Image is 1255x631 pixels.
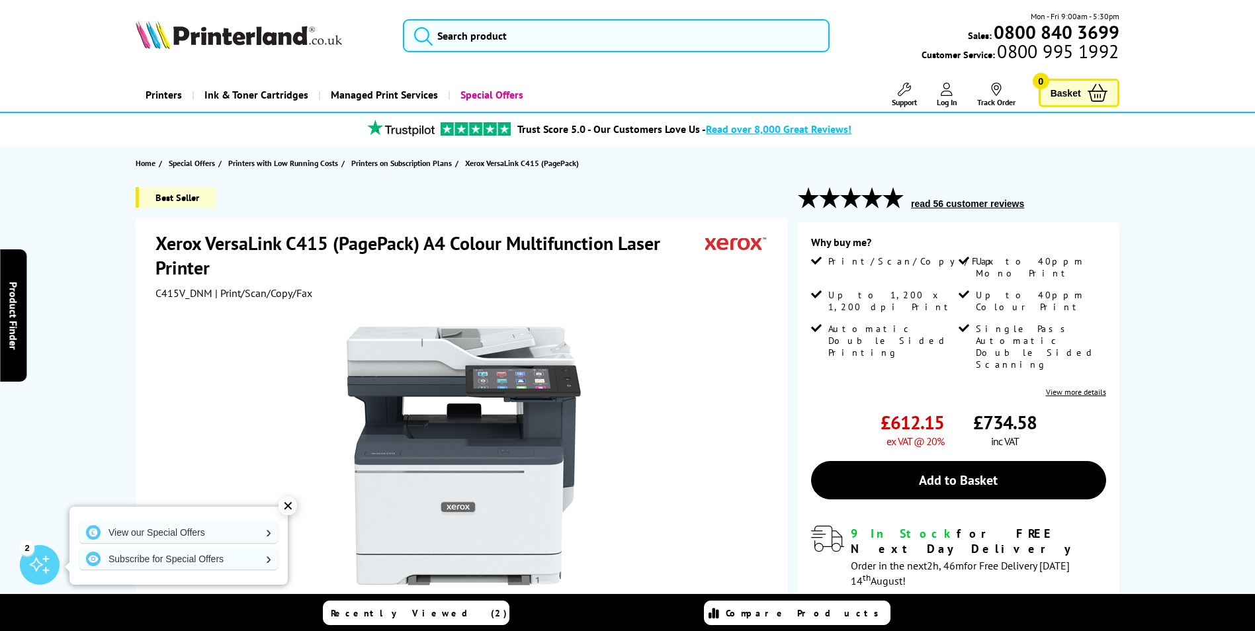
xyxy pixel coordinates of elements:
[992,26,1119,38] a: 0800 840 3699
[403,19,830,52] input: Search product
[892,83,917,107] a: Support
[976,255,1103,279] span: Up to 40ppm Mono Print
[811,235,1106,255] div: Why buy me?
[351,156,455,170] a: Printers on Subscription Plans
[1039,79,1119,107] a: Basket 0
[892,97,917,107] span: Support
[136,156,159,170] a: Home
[136,156,155,170] span: Home
[1051,84,1081,102] span: Basket
[977,83,1016,107] a: Track Order
[995,45,1119,58] span: 0800 995 1992
[706,122,851,136] span: Read over 8,000 Great Reviews!
[828,255,998,267] span: Print/Scan/Copy/Fax
[1033,73,1049,89] span: 0
[136,78,192,112] a: Printers
[517,122,851,136] a: Trust Score 5.0 - Our Customers Love Us -Read over 8,000 Great Reviews!
[192,78,318,112] a: Ink & Toner Cartridges
[204,78,308,112] span: Ink & Toner Cartridges
[136,20,386,52] a: Printerland Logo
[726,607,886,619] span: Compare Products
[937,83,957,107] a: Log In
[976,289,1103,313] span: Up to 40ppm Colour Print
[976,323,1103,370] span: Single Pass Automatic Double Sided Scanning
[927,559,964,572] span: 2h, 46m
[705,231,766,255] img: Xerox
[863,571,871,583] sup: th
[991,435,1019,448] span: inc VAT
[136,187,216,208] span: Best Seller
[937,97,957,107] span: Log In
[851,559,1070,587] span: Order in the next for Free Delivery [DATE] 14 August!
[351,156,452,170] span: Printers on Subscription Plans
[1046,387,1106,397] a: View more details
[279,497,297,515] div: ✕
[79,548,278,569] a: Subscribe for Special Offers
[318,78,448,112] a: Managed Print Services
[465,158,579,168] span: Xerox VersaLink C415 (PagePack)
[215,286,312,300] span: | Print/Scan/Copy/Fax
[887,435,944,448] span: ex VAT @ 20%
[811,526,1106,587] div: modal_delivery
[169,156,215,170] span: Special Offers
[155,286,212,300] span: C415V_DNM
[1031,10,1119,22] span: Mon - Fri 9:00am - 5:30pm
[169,156,218,170] a: Special Offers
[334,326,593,585] img: Xerox VersaLink C415 (PagePack)
[968,29,992,42] span: Sales:
[228,156,338,170] span: Printers with Low Running Costs
[907,198,1028,210] button: read 56 customer reviews
[228,156,341,170] a: Printers with Low Running Costs
[20,540,34,555] div: 2
[881,410,944,435] span: £612.15
[828,289,955,313] span: Up to 1,200 x 1,200 dpi Print
[704,601,890,625] a: Compare Products
[851,526,957,541] span: 9 In Stock
[361,120,441,136] img: trustpilot rating
[811,461,1106,499] a: Add to Basket
[922,45,1119,61] span: Customer Service:
[448,78,533,112] a: Special Offers
[331,607,507,619] span: Recently Viewed (2)
[441,122,511,136] img: trustpilot rating
[851,526,1106,556] div: for FREE Next Day Delivery
[136,20,342,49] img: Printerland Logo
[973,410,1037,435] span: £734.58
[828,323,955,358] span: Automatic Double Sided Printing
[323,601,509,625] a: Recently Viewed (2)
[79,522,278,543] a: View our Special Offers
[7,282,20,350] span: Product Finder
[155,231,705,280] h1: Xerox VersaLink C415 (PagePack) A4 Colour Multifunction Laser Printer
[994,20,1119,44] b: 0800 840 3699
